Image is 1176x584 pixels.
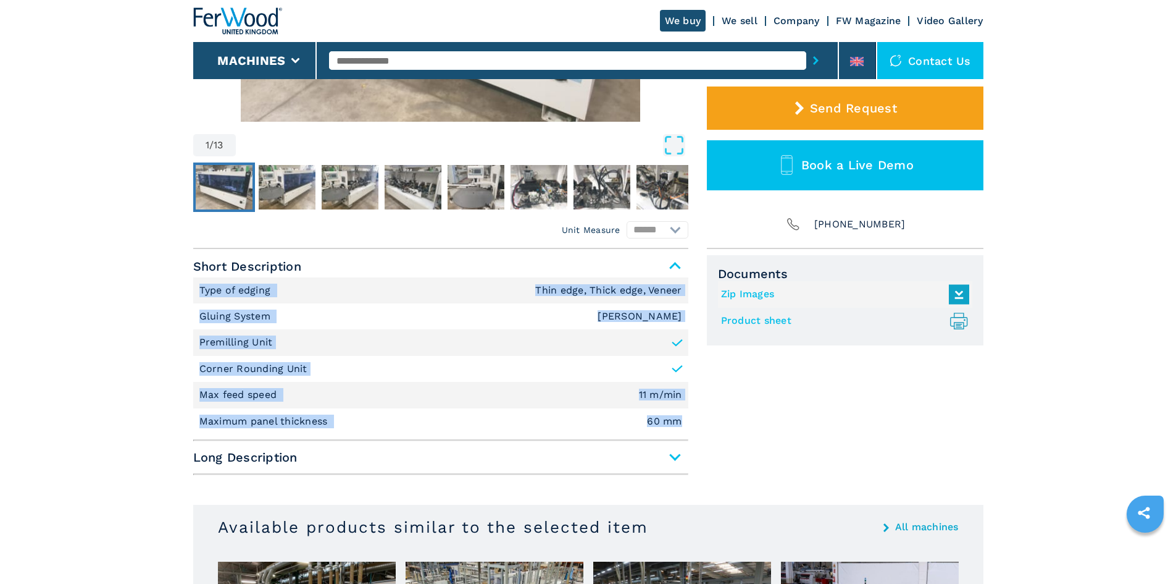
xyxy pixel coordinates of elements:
button: Go to Slide 1 [193,163,255,212]
button: Machines [217,53,285,68]
div: Contact us [877,42,983,79]
span: Send Request [810,101,897,116]
p: Gluing System [199,310,274,323]
span: / [209,140,214,150]
button: Go to Slide 8 [634,163,696,212]
span: 13 [214,140,223,150]
a: Video Gallery [917,15,983,27]
button: Go to Slide 3 [319,163,381,212]
img: 90abc0847c45699bfcb6a2eb98f5d373 [636,165,693,209]
a: We sell [722,15,757,27]
span: 1 [206,140,209,150]
span: Documents [718,266,972,281]
button: Open Fullscreen [239,134,685,156]
span: Long Description [193,446,688,468]
a: Product sheet [721,311,963,331]
a: sharethis [1128,497,1159,528]
div: Short Description [193,277,688,434]
img: a59ddc7d54afbdfb7a5063b8dc82af78 [448,165,504,209]
p: Premilling Unit [199,336,273,349]
button: Go to Slide 2 [256,163,318,212]
a: We buy [660,10,706,32]
img: b0abb6ecca3f613c4f796d5bec2292c0 [259,165,315,209]
em: Thin edge, Thick edge, Veneer [535,286,682,295]
span: [PHONE_NUMBER] [814,216,906,233]
img: cc689adb0e1cdf7dba0b913c3a391282 [511,165,567,209]
em: Unit Measure [562,224,620,236]
em: 60 mm [647,417,682,426]
a: All machines [895,522,959,532]
span: Book a Live Demo [801,158,914,172]
iframe: Chat [1124,528,1167,575]
p: Type of edging [199,284,274,297]
h3: Available products similar to the selected item [218,517,648,537]
a: Company [774,15,820,27]
img: Contact us [890,54,902,67]
nav: Thumbnail Navigation [193,163,688,212]
em: [PERSON_NAME] [598,311,682,321]
button: Book a Live Demo [707,140,983,190]
button: Go to Slide 6 [508,163,570,212]
em: 11 m/min [639,390,682,400]
img: Phone [785,216,802,233]
button: Go to Slide 7 [571,163,633,212]
p: Maximum panel thickness [199,415,331,428]
p: Corner Rounding Unit [199,362,307,376]
button: Send Request [707,87,983,130]
span: Short Description [193,255,688,277]
img: 8ae8ab433acd1bdaec6ff3a5e7f19cc0 [196,165,252,209]
img: 1c9ce87ec2cb49cc892a76df08b913c2 [573,165,630,209]
a: FW Magazine [836,15,901,27]
img: 32d18be6db4ff89d7b35cadc53981ede [385,165,441,209]
button: Go to Slide 4 [382,163,444,212]
button: Go to Slide 5 [445,163,507,212]
a: Zip Images [721,284,963,305]
button: submit-button [806,46,825,75]
img: 23d271a1714953735190779ca908de23 [322,165,378,209]
img: Ferwood [193,7,282,35]
p: Max feed speed [199,388,280,402]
